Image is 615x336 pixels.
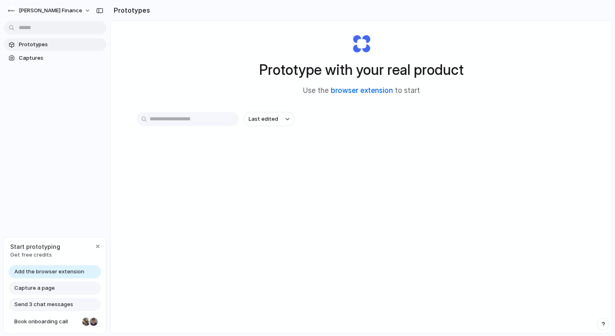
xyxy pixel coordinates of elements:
[19,7,82,15] span: [PERSON_NAME] Finance
[4,38,106,51] a: Prototypes
[331,86,393,95] a: browser extension
[14,318,79,326] span: Book onboarding call
[10,242,60,251] span: Start prototyping
[303,86,420,96] span: Use the to start
[14,268,84,276] span: Add the browser extension
[249,115,278,123] span: Last edited
[4,4,95,17] button: [PERSON_NAME] Finance
[10,251,60,259] span: Get free credits
[81,317,91,327] div: Nicole Kubica
[19,54,103,62] span: Captures
[89,317,99,327] div: Christian Iacullo
[14,300,73,309] span: Send 3 chat messages
[244,112,294,126] button: Last edited
[9,315,101,328] a: Book onboarding call
[110,5,150,15] h2: Prototypes
[259,59,464,81] h1: Prototype with your real product
[9,265,101,278] a: Add the browser extension
[19,41,103,49] span: Prototypes
[14,284,55,292] span: Capture a page
[4,52,106,64] a: Captures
